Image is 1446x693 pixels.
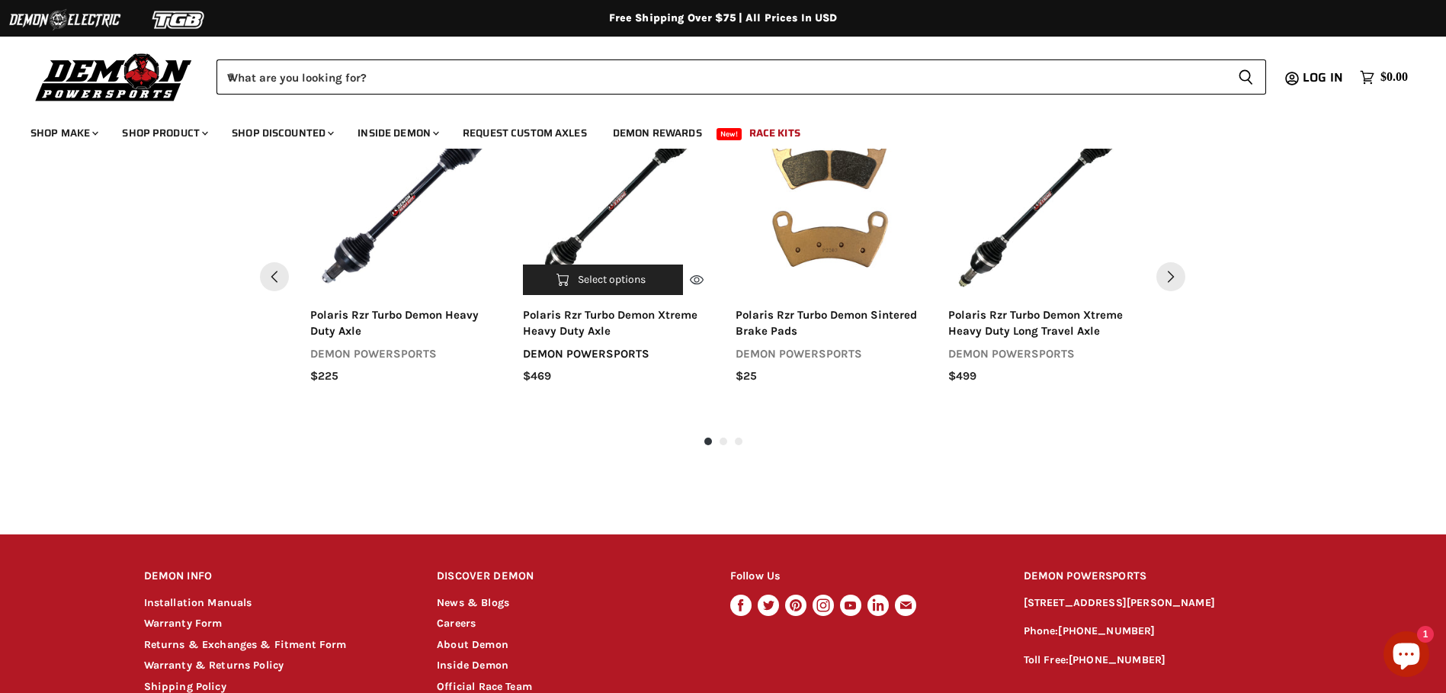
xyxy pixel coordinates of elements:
form: Product [216,59,1266,95]
a: Request Custom Axles [451,117,598,149]
a: [PHONE_NUMBER] [1058,624,1155,637]
a: Polaris RZR Turbo Demon Xtreme Heavy Duty Long Travel AxlePolaris RZR Turbo Demon Xtreme Heavy Du... [948,107,1137,295]
a: Race Kits [738,117,812,149]
a: polaris rzr turbo demon xtreme heavy duty axledemon powersports$469 [523,307,711,385]
span: New! [717,128,742,140]
a: Log in [1296,71,1352,85]
a: Warranty Form [144,617,223,630]
p: [STREET_ADDRESS][PERSON_NAME] [1024,595,1303,612]
h2: DISCOVER DEMON [437,559,701,595]
div: demon powersports [310,346,499,362]
span: $225 [310,368,338,384]
a: $0.00 [1352,66,1416,88]
a: News & Blogs [437,596,509,609]
a: polaris rzr turbo demon sintered brake padsdemon powersports$25 [736,307,924,385]
div: Free Shipping Over $75 | All Prices In USD [114,11,1333,25]
a: Returns & Exchanges & Fitment Form [144,638,347,651]
div: demon powersports [523,346,711,362]
h2: Follow Us [730,559,995,595]
a: Polaris RZR Turbo Demon Xtreme Heavy Duty AxlePolaris RZR Turbo Demon Xtreme Heavy Duty AxleSelec... [523,107,711,295]
a: Shipping Policy [144,680,226,693]
button: Pervious [260,262,289,291]
a: Shop Make [19,117,107,149]
div: polaris rzr turbo demon sintered brake pads [736,307,924,340]
a: polaris rzr turbo demon xtreme heavy duty long travel axledemon powersports$499 [948,307,1137,385]
div: polaris rzr turbo demon xtreme heavy duty axle [523,307,711,340]
span: Log in [1303,68,1343,87]
inbox-online-store-chat: Shopify online store chat [1379,631,1434,681]
a: [PHONE_NUMBER] [1069,653,1165,666]
a: Shop Product [111,117,217,149]
div: demon powersports [736,346,924,362]
p: Toll Free: [1024,652,1303,669]
span: $25 [736,368,757,384]
img: Demon Electric Logo 2 [8,5,122,34]
ul: Main menu [19,111,1404,149]
input: When autocomplete results are available use up and down arrows to review and enter to select [216,59,1226,95]
p: Phone: [1024,623,1303,640]
div: demon powersports [948,346,1137,362]
span: $0.00 [1380,70,1408,85]
span: $499 [948,368,976,384]
div: polaris rzr turbo demon heavy duty axle [310,307,499,340]
a: Installation Manuals [144,596,252,609]
a: Demon Rewards [601,117,713,149]
button: Search [1226,59,1266,95]
a: Inside Demon [437,659,508,672]
button: Select options [523,265,684,295]
img: Demon Powersports [30,50,197,104]
h2: DEMON INFO [144,559,409,595]
a: Inside Demon [346,117,448,149]
span: $469 [523,368,551,384]
h2: DEMON POWERSPORTS [1024,559,1303,595]
a: Official Race Team [437,680,532,693]
div: polaris rzr turbo demon xtreme heavy duty long travel axle [948,307,1137,340]
a: Careers [437,617,476,630]
a: Shop Discounted [220,117,343,149]
a: Warranty & Returns Policy [144,659,284,672]
a: polaris rzr turbo demon heavy duty axledemon powersports$225 [310,307,499,385]
a: About Demon [437,638,508,651]
button: Next [1156,262,1185,291]
a: Polaris RZR Turbo Demon Heavy Duty AxlePolaris RZR Turbo Demon Heavy Duty AxleSelect options [310,107,499,295]
img: TGB Logo 2 [122,5,236,34]
a: Polaris RZR Turbo Demon Sintered Brake PadsPolaris RZR Turbo Demon Sintered Brake PadsSelect options [736,107,924,295]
